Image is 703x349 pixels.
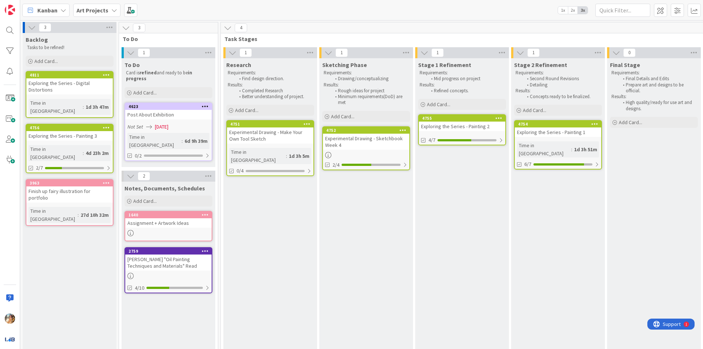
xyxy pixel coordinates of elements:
[39,23,51,32] span: 3
[125,212,212,218] div: 1640
[155,123,168,131] span: [DATE]
[26,78,113,94] div: Exploring the Series - Digital Distortions
[126,70,193,82] strong: in progress
[133,198,157,204] span: Add Card...
[124,211,212,241] a: 1640Assignment + Artwork Ideas
[83,103,84,111] span: :
[611,70,696,76] p: Requirements:
[26,125,113,141] div: 4756Exploring the Series - Painting 3
[419,115,505,131] div: 4755Exploring the Series - Painting 2
[26,179,114,226] a: 3963Finish up fairy illustration for portfolioTime in [GEOGRAPHIC_DATA]:27d 10h 32m
[427,88,505,94] li: Refined concepts.
[235,94,313,100] li: Better understanding of project.
[127,123,143,130] i: Not Set
[568,7,578,14] span: 2x
[418,61,471,68] span: Stage 1 Refinement
[26,125,113,131] div: 4756
[224,35,694,42] span: Task Stages
[420,70,505,76] p: Requirements:
[335,48,348,57] span: 1
[129,212,212,218] div: 1640
[135,152,142,160] span: 0/2
[235,107,258,114] span: Add Card...
[619,100,697,112] li: High quality/ready for use art and designs.
[125,218,212,228] div: Assignment + Artwork Ideas
[77,7,108,14] b: Art Projects
[5,334,15,344] img: avatar
[79,211,111,219] div: 27d 10h 32m
[138,48,150,57] span: 1
[26,180,113,186] div: 3963
[326,128,409,133] div: 4752
[517,141,571,157] div: Time in [GEOGRAPHIC_DATA]
[418,114,506,145] a: 4755Exploring the Series - Painting 24/7
[558,7,568,14] span: 1x
[5,313,15,324] img: JF
[37,6,57,15] span: Kanban
[126,70,211,82] p: Card is and ready to be
[26,131,113,141] div: Exploring the Series - Painting 3
[34,58,58,64] span: Add Card...
[527,48,540,57] span: 1
[26,124,114,173] a: 4756Exploring the Series - Painting 3Time in [GEOGRAPHIC_DATA]:4d 23h 2m2/7
[427,76,505,82] li: Mid progress on project
[125,248,212,271] div: 2759[PERSON_NAME] "Oil Painting Techniques and Materials" Read
[323,127,409,134] div: 4752
[516,70,600,76] p: Requirements:
[26,186,113,203] div: Finish up fairy illustration for portfolio
[133,89,157,96] span: Add Card...
[514,61,567,68] span: Stage 2 Refinement
[619,119,642,126] span: Add Card...
[29,99,83,115] div: Time in [GEOGRAPHIC_DATA]
[610,61,640,68] span: Final Stage
[230,122,313,127] div: 4751
[124,103,212,161] a: 4623Post About ExhibitionNot Set[DATE]Time in [GEOGRAPHIC_DATA]:6d 9h 39m0/2
[332,161,339,169] span: 2/4
[78,211,79,219] span: :
[331,113,354,120] span: Add Card...
[237,167,243,175] span: 0/4
[15,1,33,10] span: Support
[331,88,409,94] li: Rough ideas for project
[229,148,286,164] div: Time in [GEOGRAPHIC_DATA]
[183,137,209,145] div: 6d 9h 39m
[125,212,212,228] div: 1640Assignment + Artwork Ideas
[124,247,212,293] a: 2759[PERSON_NAME] "Oil Painting Techniques and Materials" Read4/10
[239,48,252,57] span: 1
[619,76,697,82] li: Final Details and Edits
[30,73,113,78] div: 4811
[29,207,78,223] div: Time in [GEOGRAPHIC_DATA]
[227,127,313,144] div: Experimental Drawing - Make Your Own Tool Sketch
[125,103,212,110] div: 4623
[523,94,601,100] li: Concepts ready to be finalized.
[611,94,696,100] p: Results:
[138,172,150,181] span: 2
[523,76,601,82] li: Second Round Revisions
[124,61,140,68] span: To Do
[182,137,183,145] span: :
[323,127,409,150] div: 4752Experimental Drawing - Sketchbook Week 4
[420,82,505,88] p: Results:
[619,82,697,94] li: Prepare art and designs to be official.
[226,61,251,68] span: Research
[226,120,314,176] a: 4751Experimental Drawing - Make Your Own Tool SketchTime in [GEOGRAPHIC_DATA]:1d 3h 5m0/4
[324,70,409,76] p: Requirements:
[571,145,572,153] span: :
[523,107,546,114] span: Add Card...
[419,122,505,131] div: Exploring the Series - Painting 2
[235,88,313,94] li: Completed Research
[38,3,40,9] div: 1
[123,35,209,42] span: To Do
[623,48,636,57] span: 0
[227,121,313,144] div: 4751Experimental Drawing - Make Your Own Tool Sketch
[84,103,111,111] div: 1d 3h 47m
[129,249,212,254] div: 2759
[419,115,505,122] div: 4755
[322,126,410,170] a: 4752Experimental Drawing - Sketchbook Week 42/4
[287,152,311,160] div: 1d 3h 5m
[322,61,367,68] span: Sketching Phase
[5,5,15,15] img: Visit kanbanzone.com
[125,103,212,119] div: 4623Post About Exhibition
[30,125,113,130] div: 4756
[30,181,113,186] div: 3963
